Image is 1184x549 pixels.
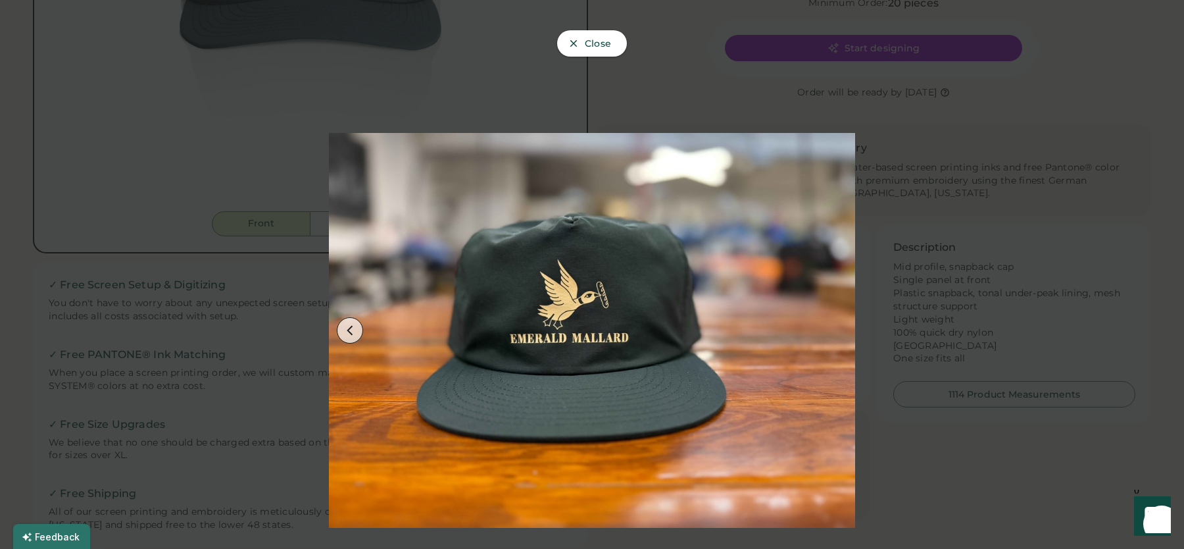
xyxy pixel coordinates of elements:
[1122,490,1178,546] iframe: Front Chat
[585,39,611,48] span: Close
[557,30,627,57] button: Close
